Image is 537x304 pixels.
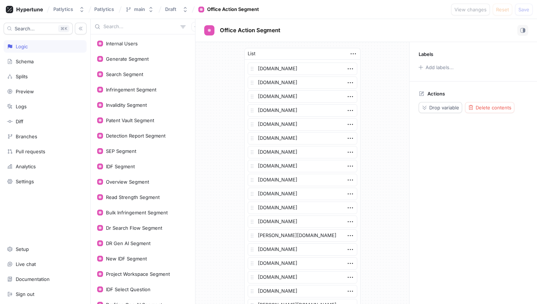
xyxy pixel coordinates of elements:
[16,59,34,64] div: Schema
[248,174,357,186] textarea: [DOMAIN_NAME]
[16,291,34,297] div: Sign out
[15,26,35,31] span: Search...
[207,6,259,13] div: Office Action Segment
[106,117,154,123] div: Patent Vault Segment
[16,74,28,79] div: Splits
[426,65,454,70] div: Add labels...
[106,225,162,231] div: Dr Search Flow Segment
[248,202,357,214] textarea: [DOMAIN_NAME]
[248,229,357,242] textarea: [PERSON_NAME][DOMAIN_NAME]
[248,160,357,172] textarea: [DOMAIN_NAME]
[248,132,357,145] textarea: [DOMAIN_NAME]
[16,276,50,282] div: Documentation
[106,164,135,169] div: IDF Segment
[419,51,433,57] p: Labels
[106,286,151,292] div: IDF Select Question
[106,133,165,139] div: Detection Report Segment
[106,179,149,185] div: Overview Segment
[16,149,45,154] div: Pull requests
[496,7,509,12] span: Reset
[162,3,191,15] button: Draft
[106,271,170,277] div: Project Workspace Segment
[106,240,151,246] div: DR Gen AI Segment
[248,215,357,228] textarea: [DOMAIN_NAME]
[4,23,73,34] button: Search...K
[58,25,69,32] div: K
[94,7,114,12] span: Patlytics
[16,104,27,109] div: Logs
[106,41,138,46] div: Internal Users
[106,56,149,62] div: Generate Segment
[16,44,28,49] div: Logic
[16,246,29,252] div: Setup
[16,179,34,184] div: Settings
[53,6,73,12] div: Patlytics
[515,4,533,15] button: Save
[106,148,136,154] div: SEP Segment
[248,90,357,103] textarea: [DOMAIN_NAME]
[476,105,511,110] span: Delete contents
[134,6,145,12] div: main
[248,285,357,297] textarea: [DOMAIN_NAME]
[451,4,490,15] button: View changes
[518,7,529,12] span: Save
[416,63,456,72] button: Add labels...
[106,210,168,215] div: Bulk Infringement Segment
[248,188,357,200] textarea: [DOMAIN_NAME]
[465,102,514,113] button: Delete contents
[16,164,36,169] div: Analytics
[248,271,357,284] textarea: [DOMAIN_NAME]
[4,273,87,285] a: Documentation
[103,23,178,30] input: Search...
[248,146,357,158] textarea: [DOMAIN_NAME]
[248,104,357,117] textarea: [DOMAIN_NAME]
[106,194,160,200] div: Read Strength Segment
[454,7,487,12] span: View changes
[16,134,37,139] div: Branches
[106,256,147,262] div: New IDF Segment
[248,50,255,57] div: List
[50,3,88,15] button: Patlytics
[165,6,176,12] div: Draft
[493,4,512,15] button: Reset
[106,102,147,108] div: Invalidity Segment
[429,105,459,110] span: Drop variable
[16,89,34,94] div: Preview
[427,91,445,97] p: Actions
[248,257,357,270] textarea: [DOMAIN_NAME]
[106,71,143,77] div: Search Segment
[248,243,357,256] textarea: [DOMAIN_NAME]
[248,118,357,131] textarea: [DOMAIN_NAME]
[16,119,23,124] div: Diff
[106,87,156,93] div: Infringement Segment
[248,63,357,75] textarea: [DOMAIN_NAME]
[419,102,462,113] button: Drop variable
[248,76,357,89] textarea: [DOMAIN_NAME]
[122,3,157,15] button: main
[16,261,36,267] div: Live chat
[220,27,280,33] span: Office Action Segment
